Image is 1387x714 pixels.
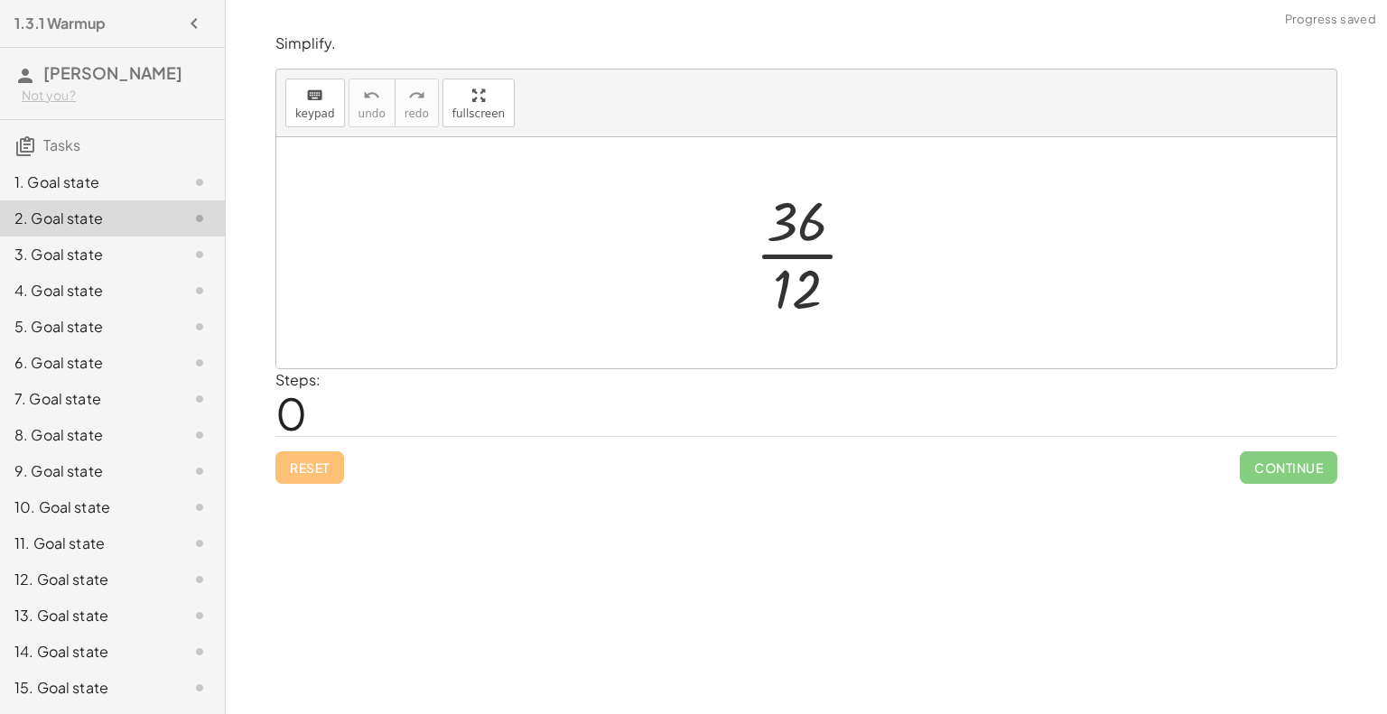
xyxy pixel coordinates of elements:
div: 10. Goal state [14,496,160,518]
i: Task not started. [189,316,210,338]
div: 5. Goal state [14,316,160,338]
div: 11. Goal state [14,533,160,554]
button: redoredo [395,79,439,127]
button: keyboardkeypad [285,79,345,127]
div: 15. Goal state [14,677,160,699]
i: Task not started. [189,605,210,626]
button: undoundo [349,79,396,127]
h4: 1.3.1 Warmup [14,13,106,34]
i: Task not started. [189,208,210,229]
span: keypad [295,107,335,120]
i: Task not started. [189,352,210,374]
p: Simplify. [275,33,1337,54]
div: 14. Goal state [14,641,160,663]
i: redo [408,85,425,107]
i: keyboard [306,85,323,107]
i: Task not started. [189,677,210,699]
i: Task not started. [189,641,210,663]
i: Task not started. [189,460,210,482]
i: Task not started. [189,496,210,518]
button: fullscreen [442,79,515,127]
div: Not you? [22,87,210,105]
div: 4. Goal state [14,280,160,301]
span: Progress saved [1285,11,1376,29]
div: 1. Goal state [14,172,160,193]
i: Task not started. [189,533,210,554]
div: 13. Goal state [14,605,160,626]
span: undo [358,107,386,120]
div: 8. Goal state [14,424,160,446]
div: 9. Goal state [14,460,160,482]
i: Task not started. [189,244,210,265]
label: Steps: [275,370,321,389]
i: Task not started. [189,424,210,446]
i: Task not started. [189,388,210,410]
span: fullscreen [452,107,505,120]
div: 6. Goal state [14,352,160,374]
div: 3. Goal state [14,244,160,265]
i: Task not started. [189,172,210,193]
div: 2. Goal state [14,208,160,229]
span: [PERSON_NAME] [43,62,182,83]
div: 7. Goal state [14,388,160,410]
span: 0 [275,385,307,440]
span: redo [405,107,429,120]
span: Tasks [43,135,80,154]
i: undo [363,85,380,107]
div: 12. Goal state [14,569,160,590]
i: Task not started. [189,569,210,590]
i: Task not started. [189,280,210,301]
